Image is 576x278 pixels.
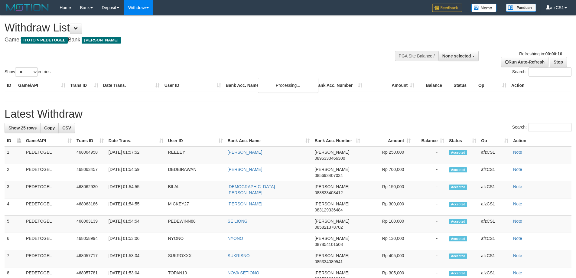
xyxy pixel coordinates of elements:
[314,150,349,155] span: [PERSON_NAME]
[106,233,166,250] td: [DATE] 01:53:06
[417,80,451,91] th: Balance
[24,135,74,146] th: Game/API: activate to sort column ascending
[314,259,343,264] span: Copy 085334089541 to clipboard
[479,233,511,250] td: afzCS1
[166,181,225,198] td: BILAL
[413,164,447,181] td: -
[513,167,522,172] a: Note
[513,150,522,155] a: Note
[479,181,511,198] td: afzCS1
[513,236,522,241] a: Note
[106,164,166,181] td: [DATE] 01:54:59
[363,146,413,164] td: Rp 250,000
[101,80,162,91] th: Date Trans.
[258,78,318,93] div: Processing...
[550,57,567,67] a: Stop
[106,250,166,267] td: [DATE] 01:53:04
[449,219,467,224] span: Accepted
[314,270,349,275] span: [PERSON_NAME]
[82,37,121,44] span: [PERSON_NAME]
[5,216,24,233] td: 5
[24,250,74,267] td: PEDETOGEL
[228,184,275,195] a: [DEMOGRAPHIC_DATA] [PERSON_NAME]
[5,164,24,181] td: 2
[511,135,571,146] th: Action
[449,185,467,190] span: Accepted
[74,198,106,216] td: 468063186
[395,51,438,61] div: PGA Site Balance /
[479,135,511,146] th: Op: activate to sort column ascending
[314,225,343,230] span: Copy 085821378702 to clipboard
[501,57,548,67] a: Run Auto-Refresh
[363,250,413,267] td: Rp 405,000
[5,146,24,164] td: 1
[363,181,413,198] td: Rp 150,000
[62,126,71,130] span: CSV
[314,236,349,241] span: [PERSON_NAME]
[44,126,55,130] span: Copy
[5,233,24,250] td: 6
[449,271,467,276] span: Accepted
[24,164,74,181] td: PEDETOGEL
[479,164,511,181] td: afzCS1
[162,80,223,91] th: User ID
[442,54,471,58] span: None selected
[15,67,38,77] select: Showentries
[166,250,225,267] td: SUKROXXX
[471,4,497,12] img: Button%20Memo.svg
[228,253,250,258] a: SUKRISNO
[413,250,447,267] td: -
[413,198,447,216] td: -
[24,233,74,250] td: PEDETOGEL
[74,181,106,198] td: 468062930
[479,198,511,216] td: afzCS1
[413,233,447,250] td: -
[529,67,571,77] input: Search:
[479,146,511,164] td: afzCS1
[479,216,511,233] td: afzCS1
[21,37,68,44] span: ITOTO > PEDETOGEL
[363,198,413,216] td: Rp 300,000
[545,51,562,56] strong: 00:00:10
[24,181,74,198] td: PEDETOGEL
[314,190,343,195] span: Copy 083833408412 to clipboard
[74,216,106,233] td: 468063139
[476,80,509,91] th: Op
[506,4,536,12] img: panduan.png
[314,156,345,161] span: Copy 0895330466300 to clipboard
[513,253,522,258] a: Note
[363,216,413,233] td: Rp 100,000
[58,123,75,133] a: CSV
[314,242,343,247] span: Copy 087854101508 to clipboard
[24,216,74,233] td: PEDETOGEL
[513,184,522,189] a: Note
[166,216,225,233] td: PEDEWINN88
[228,236,243,241] a: NYONO
[413,135,447,146] th: Balance: activate to sort column ascending
[314,219,349,224] span: [PERSON_NAME]
[449,236,467,241] span: Accepted
[5,123,41,133] a: Show 25 rows
[314,173,343,178] span: Copy 085693407034 to clipboard
[5,80,16,91] th: ID
[228,270,259,275] a: NOVA SETIONO
[5,181,24,198] td: 3
[312,135,363,146] th: Bank Acc. Number: activate to sort column ascending
[74,233,106,250] td: 468058994
[447,135,479,146] th: Status: activate to sort column ascending
[5,3,50,12] img: MOTION_logo.png
[74,146,106,164] td: 468064958
[413,181,447,198] td: -
[413,146,447,164] td: -
[8,126,37,130] span: Show 25 rows
[166,146,225,164] td: REEEEY
[314,253,349,258] span: [PERSON_NAME]
[5,67,50,77] label: Show entries
[314,201,349,206] span: [PERSON_NAME]
[106,181,166,198] td: [DATE] 01:54:55
[432,4,462,12] img: Feedback.jpg
[166,164,225,181] td: DEDEIRAWAN
[479,250,511,267] td: afzCS1
[68,80,101,91] th: Trans ID
[74,135,106,146] th: Trans ID: activate to sort column ascending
